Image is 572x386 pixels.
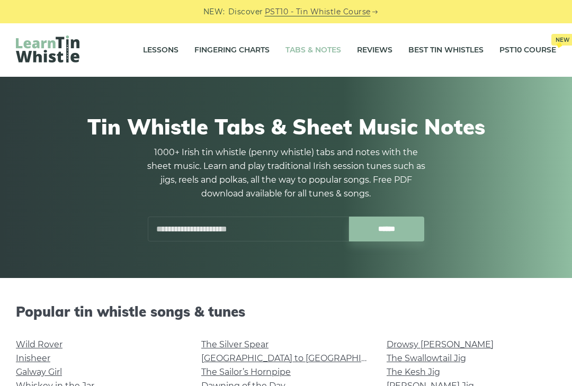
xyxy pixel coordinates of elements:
[16,367,62,377] a: Galway Girl
[201,339,269,349] a: The Silver Spear
[194,37,270,64] a: Fingering Charts
[357,37,392,64] a: Reviews
[16,339,62,349] a: Wild Rover
[387,353,466,363] a: The Swallowtail Jig
[499,37,556,64] a: PST10 CourseNew
[408,37,484,64] a: Best Tin Whistles
[143,146,429,201] p: 1000+ Irish tin whistle (penny whistle) tabs and notes with the sheet music. Learn and play tradi...
[201,353,397,363] a: [GEOGRAPHIC_DATA] to [GEOGRAPHIC_DATA]
[21,114,551,139] h1: Tin Whistle Tabs & Sheet Music Notes
[201,367,291,377] a: The Sailor’s Hornpipe
[387,339,494,349] a: Drowsy [PERSON_NAME]
[387,367,440,377] a: The Kesh Jig
[16,35,79,62] img: LearnTinWhistle.com
[16,353,50,363] a: Inisheer
[16,303,556,320] h2: Popular tin whistle songs & tunes
[285,37,341,64] a: Tabs & Notes
[143,37,178,64] a: Lessons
